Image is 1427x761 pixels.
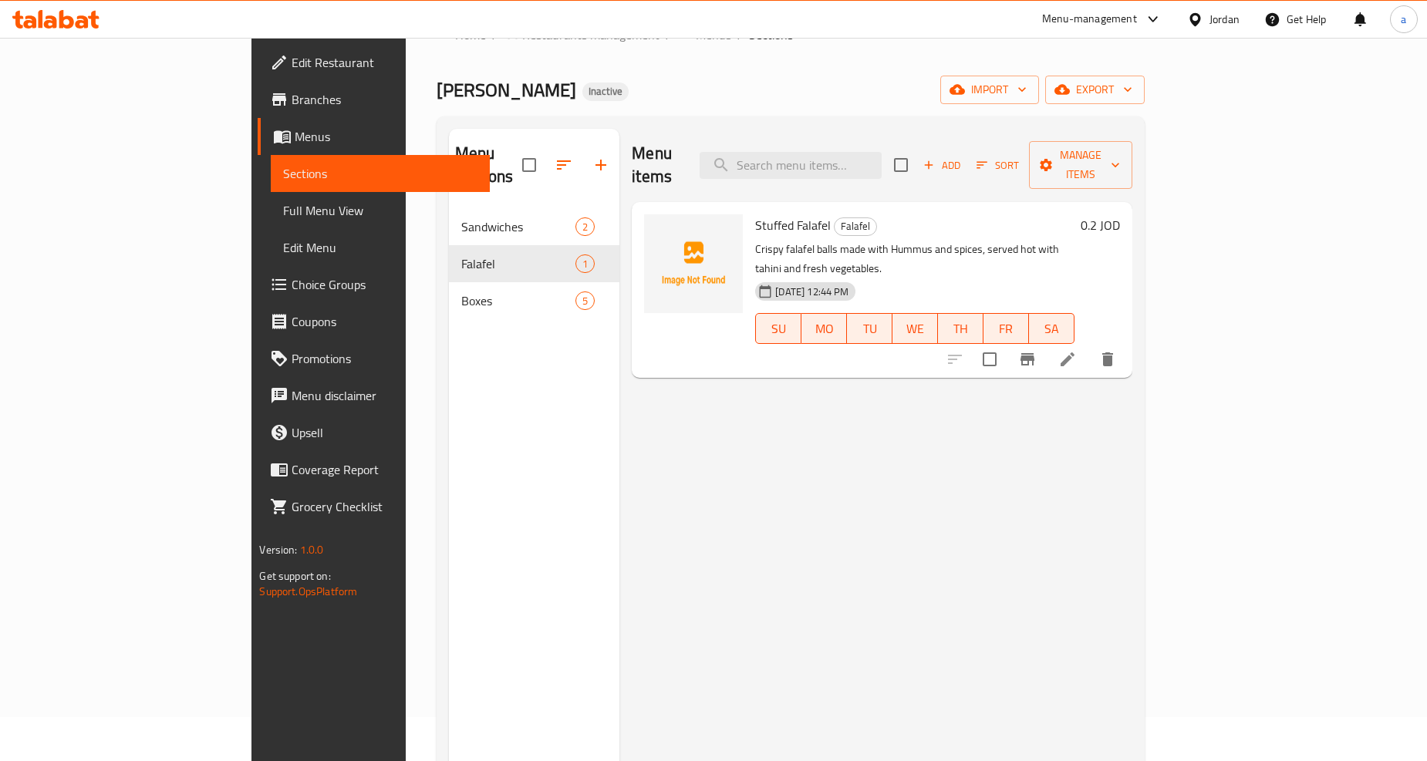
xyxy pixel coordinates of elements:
li: / [737,25,743,44]
button: delete [1089,341,1126,378]
span: Boxes [461,291,575,310]
button: Manage items [1029,141,1132,189]
button: Sort [973,153,1023,177]
h2: Menu items [632,142,680,188]
a: Promotions [258,340,490,377]
nav: Menu sections [449,202,619,325]
a: Sections [271,155,490,192]
a: Edit Restaurant [258,44,490,81]
button: SU [755,313,801,344]
a: Menus [258,118,490,155]
span: Coverage Report [292,460,477,479]
div: Menu-management [1042,10,1137,29]
span: Stuffed Falafel [755,214,831,237]
span: Coupons [292,312,477,331]
span: 1.0.0 [300,540,324,560]
a: Upsell [258,414,490,451]
span: Edit Menu [283,238,477,257]
button: SA [1029,313,1074,344]
a: Support.OpsPlatform [259,581,357,601]
span: Restaurants management [522,25,660,44]
span: TH [944,318,977,340]
span: Select all sections [513,149,545,181]
span: export [1058,80,1132,99]
span: Falafel [835,217,876,235]
span: Sections [283,164,477,183]
a: Grocery Checklist [258,488,490,525]
span: Add [921,157,963,174]
a: Branches [258,81,490,118]
button: WE [892,313,938,344]
a: Restaurants management [504,25,660,45]
a: Menu disclaimer [258,377,490,414]
span: Sort [977,157,1019,174]
span: Full Menu View [283,201,477,220]
h6: 0.2 JOD [1081,214,1120,236]
span: Menu disclaimer [292,386,477,405]
img: Stuffed Falafel [644,214,743,313]
span: Sort items [967,153,1029,177]
button: TU [847,313,892,344]
button: import [940,76,1039,104]
div: Inactive [582,82,629,101]
nav: breadcrumb [437,25,1145,45]
span: a [1401,11,1406,28]
li: / [492,25,498,44]
span: import [953,80,1027,99]
span: Sections [749,25,793,44]
span: TU [853,318,886,340]
span: Choice Groups [292,275,477,294]
div: items [575,217,595,236]
span: 5 [576,294,594,308]
span: MO [808,318,841,340]
span: Manage items [1041,146,1120,184]
button: Add section [582,146,619,184]
button: export [1045,76,1145,104]
input: search [700,152,882,179]
span: [PERSON_NAME] [437,72,576,107]
a: Choice Groups [258,266,490,303]
a: Coupons [258,303,490,340]
button: MO [801,313,847,344]
span: Version: [259,540,297,560]
a: Edit menu item [1058,350,1077,369]
button: FR [983,313,1029,344]
span: Select section [885,149,917,181]
span: Add item [917,153,967,177]
span: Sandwiches [461,217,575,236]
div: items [575,254,595,273]
div: Falafel1 [449,245,619,282]
button: Branch-specific-item [1009,341,1046,378]
span: Menus [696,25,731,44]
a: Edit Menu [271,229,490,266]
button: Add [917,153,967,177]
span: Branches [292,90,477,109]
span: 2 [576,220,594,234]
span: 1 [576,257,594,271]
span: Menus [295,127,477,146]
button: TH [938,313,983,344]
span: [DATE] 12:44 PM [769,285,855,299]
span: Get support on: [259,566,330,586]
a: Menus [677,25,731,45]
a: Full Menu View [271,192,490,229]
span: Promotions [292,349,477,368]
span: WE [899,318,932,340]
span: Upsell [292,423,477,442]
span: Falafel [461,254,575,273]
span: Inactive [582,85,629,98]
span: Grocery Checklist [292,497,477,516]
span: FR [990,318,1023,340]
p: Crispy falafel balls made with Hummus and spices, served hot with tahini and fresh vegetables. [755,240,1074,278]
span: Edit Restaurant [292,53,477,72]
span: Sort sections [545,146,582,184]
div: items [575,291,595,310]
div: Jordan [1209,11,1240,28]
div: Boxes5 [449,282,619,319]
div: Falafel [834,217,877,236]
a: Coverage Report [258,451,490,488]
span: SU [762,318,795,340]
